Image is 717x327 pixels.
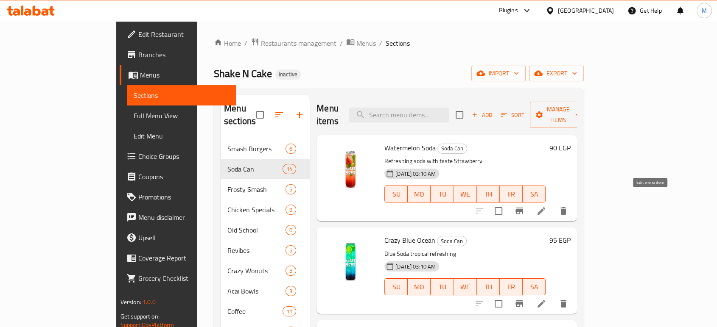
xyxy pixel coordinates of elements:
a: Menus [346,38,376,49]
a: Choice Groups [120,146,236,166]
a: Menu disclaimer [120,207,236,227]
span: Restaurants management [261,38,336,48]
div: [GEOGRAPHIC_DATA] [558,6,614,15]
button: TH [477,186,500,202]
span: Smash Burgers [227,144,286,154]
span: TH [480,281,496,293]
div: Crazy Wonuts [227,266,286,276]
a: Edit menu item [536,299,546,309]
span: Watermelon Soda [384,141,436,154]
a: Coupons [120,166,236,187]
div: Old School0 [221,220,310,240]
a: Sections [127,85,236,105]
li: / [340,38,343,48]
button: Branch-specific-item [509,294,529,314]
div: Inactive [275,69,301,80]
button: FR [500,186,523,202]
span: Coverage Report [138,253,229,263]
span: TU [434,188,450,200]
span: 0 [286,226,296,234]
a: Coverage Report [120,248,236,268]
button: SA [523,186,546,202]
span: [DATE] 03:10 AM [392,263,439,271]
div: Smash Burgers6 [221,139,310,159]
button: delete [553,294,574,314]
h6: 95 EGP [549,234,570,246]
span: Old School [227,225,286,235]
span: Revibes [227,245,286,255]
span: Chicken Specials [227,205,286,215]
button: import [471,66,526,81]
div: items [283,306,296,316]
div: Coffee11 [221,301,310,321]
span: 5 [286,186,296,194]
span: FR [503,188,519,200]
span: Upsell [138,233,229,243]
div: items [286,184,296,194]
span: Menu disclaimer [138,212,229,222]
li: / [379,38,382,48]
button: TH [477,278,500,295]
span: MO [411,188,427,200]
span: Promotions [138,192,229,202]
button: delete [553,201,574,221]
div: items [286,245,296,255]
span: Get support on: [120,311,160,322]
div: Plugins [499,6,518,16]
p: Blue Soda tropical refreshing [384,249,546,259]
span: Coffee [227,306,283,316]
button: MO [408,278,431,295]
span: [DATE] 03:10 AM [392,170,439,178]
span: Soda Can [227,164,283,174]
div: Crazy Wonuts5 [221,260,310,281]
a: Full Menu View [127,105,236,126]
button: SU [384,186,408,202]
h2: Menu sections [224,102,256,127]
span: Grocery Checklist [138,273,229,283]
span: Sort sections [269,105,289,125]
span: 5 [286,247,296,255]
button: Branch-specific-item [509,201,529,221]
span: Sections [386,38,410,48]
div: Acai Bowls [227,286,286,296]
a: Restaurants management [251,38,336,49]
span: Branches [138,50,229,60]
span: Manage items [537,104,580,125]
span: Full Menu View [134,111,229,121]
span: Shake N Cake [214,64,272,83]
span: MO [411,281,427,293]
p: Refreshing soda with taste Strawberry [384,156,546,166]
span: Edit Menu [134,131,229,141]
div: items [286,205,296,215]
span: Coupons [138,172,229,182]
a: Edit Restaurant [120,24,236,44]
button: SU [384,278,408,295]
span: Version: [120,297,141,308]
span: Edit Restaurant [138,29,229,39]
div: Soda Can [437,144,467,154]
div: items [283,164,296,174]
div: Frosty Smash5 [221,179,310,200]
span: TH [480,188,496,200]
button: Sort [499,108,527,122]
span: Soda Can [437,236,466,246]
span: Inactive [275,71,301,78]
button: TU [431,278,454,295]
li: / [244,38,247,48]
span: 1.0.0 [143,297,156,308]
a: Promotions [120,187,236,207]
h6: 90 EGP [549,142,570,154]
span: 3 [286,287,296,295]
div: Acai Bowls3 [221,281,310,301]
span: export [536,68,577,79]
button: FR [500,278,523,295]
span: Add [471,110,493,120]
div: Chicken Specials9 [221,200,310,220]
div: items [286,144,296,154]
